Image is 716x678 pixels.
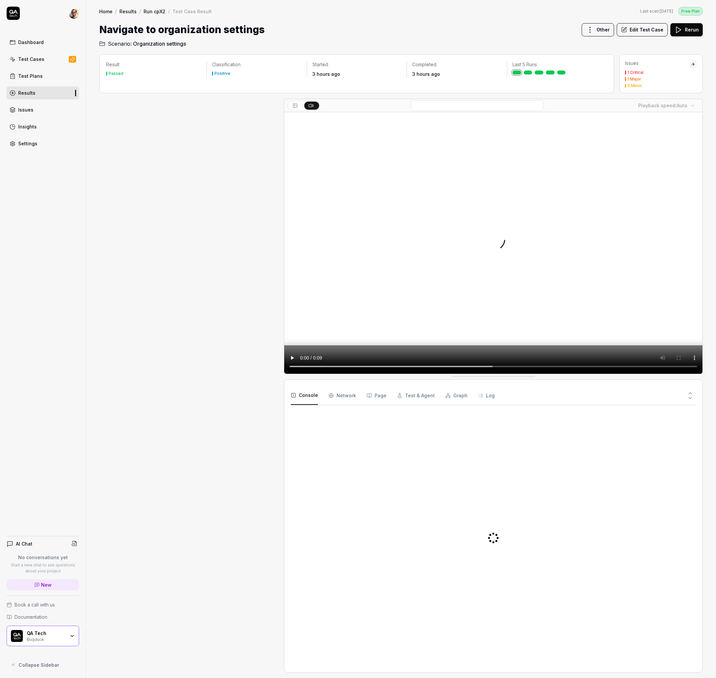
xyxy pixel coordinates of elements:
[27,630,65,636] div: QA Tech
[68,8,79,19] img: 704fe57e-bae9-4a0d-8bcb-c4203d9f0bb2.jpeg
[678,7,703,16] button: Free Plan
[7,658,79,671] button: Collapse Sidebar
[27,636,65,642] div: Bugduck
[638,102,687,109] div: Playback speed:
[16,540,32,547] h4: AI Chat
[144,8,165,15] a: Run cpX2
[7,53,79,66] a: Test Cases
[18,106,33,113] div: Issues
[625,60,689,67] div: Issues
[168,8,170,15] div: /
[660,9,673,14] time: [DATE]
[7,36,79,49] a: Dashboard
[291,386,318,405] button: Console
[7,579,79,590] a: New
[7,562,79,574] p: Start a new chat to ask questions about your project
[7,103,79,116] a: Issues
[15,601,55,608] span: Book a call with us
[7,626,79,646] button: QA Tech LogoQA TechBugduck
[133,40,186,48] span: Organization settings
[617,23,668,36] button: Edit Test Case
[627,71,644,74] div: 1 Critical
[513,61,602,68] p: Last 5 Runs
[7,554,79,561] p: No conversations yet
[367,386,386,405] button: Page
[107,40,132,48] span: Scenario:
[7,70,79,82] a: Test Plans
[41,581,52,588] span: New
[445,386,468,405] button: Graph
[139,8,141,15] div: /
[7,613,79,620] a: Documentation
[18,140,37,147] div: Settings
[312,71,340,77] time: 3 hours ago
[119,8,137,15] a: Results
[670,23,703,36] button: Rerun
[412,61,502,68] p: Completed
[627,84,642,88] div: 5 Minor
[312,61,402,68] p: Started
[19,661,59,668] span: Collapse Sidebar
[7,86,79,99] a: Results
[640,8,673,14] span: Last scan:
[18,56,44,63] div: Test Cases
[172,8,212,15] div: Test Case Result
[99,40,186,48] a: Scenario:Organization settings
[99,8,112,15] a: Home
[18,73,43,79] div: Test Plans
[329,386,356,405] button: Network
[106,61,201,68] p: Result
[582,23,614,36] button: Other
[7,120,79,133] a: Insights
[397,386,435,405] button: Test & Agent
[478,386,495,405] button: Log
[11,630,23,642] img: QA Tech Logo
[627,77,641,81] div: 1 Major
[18,39,44,46] div: Dashboard
[412,71,440,77] time: 3 hours ago
[115,8,117,15] div: /
[7,137,79,150] a: Settings
[18,89,35,96] div: Results
[640,8,673,14] button: Last scan:[DATE]
[99,22,265,37] h1: Navigate to organization settings
[212,61,301,68] p: Classification
[18,123,37,130] div: Insights
[7,601,79,608] a: Book a call with us
[109,72,123,75] div: Passed
[214,72,230,75] div: Positive
[15,613,47,620] span: Documentation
